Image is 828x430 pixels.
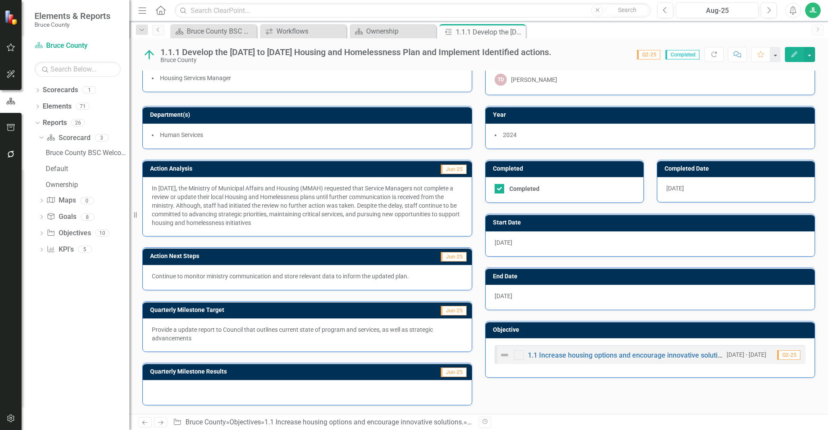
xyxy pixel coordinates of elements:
h3: Department(s) [150,112,467,118]
h3: Objective [493,327,810,333]
div: Aug-25 [679,6,756,16]
div: Ownership [366,26,434,37]
img: ClearPoint Strategy [4,10,19,25]
p: Provide a update report to Council that outlines current state of program and services, as well a... [152,325,463,343]
div: 26 [71,119,85,126]
h3: Quarterly Milestone Target [150,307,383,313]
input: Search ClearPoint... [175,3,651,18]
a: Reports [43,118,67,128]
div: Bruce County BSC Welcome Page [187,26,254,37]
button: JL [805,3,821,18]
p: Continue to monitor ministry communication and store relevant data to inform the updated plan. [152,272,463,280]
div: 1.1.1 Develop the [DATE] to [DATE] Housing and Homelessness Plan and Implement Identified actions. [456,27,524,37]
div: » » » [173,418,472,427]
div: 71 [76,103,90,110]
a: Goals [47,212,76,222]
button: Search [605,4,649,16]
img: Not Defined [499,350,510,360]
a: 1.1 Increase housing options and encourage innovative solutions. [528,351,731,359]
div: 1 [82,87,96,94]
span: Q2-25 [777,350,800,360]
a: Maps [47,196,75,206]
h3: Completed [493,165,639,172]
span: Jun-25 [441,306,467,315]
div: 1.1.1 Develop the [DATE] to [DATE] Housing and Homelessness Plan and Implement Identified actions. [160,47,552,57]
a: Default [44,162,129,175]
div: Bruce County [160,57,552,63]
div: 8 [81,213,94,221]
a: Scorecards [43,85,78,95]
a: Objectives [229,418,261,426]
span: [DATE] [495,293,512,299]
span: 2024 [503,131,517,138]
a: Bruce County BSC Welcome Page [44,146,129,159]
span: Jun-25 [441,368,467,377]
a: Bruce County [34,41,121,51]
a: Scorecard [47,133,90,143]
a: Bruce County [185,418,226,426]
span: Housing Services Manager [160,75,231,81]
input: Search Below... [34,62,121,77]
p: In [DATE], the Ministry of Municipal Affairs and Housing (MMAH) requested that Service Managers n... [152,184,463,227]
div: 3 [95,134,109,141]
div: [PERSON_NAME] [511,75,557,84]
span: Completed [665,50,699,59]
span: Search [618,6,637,13]
small: Bruce County [34,21,110,28]
span: [DATE] [495,239,512,246]
a: Ownership [44,178,129,191]
h3: Start Date [493,219,810,226]
span: Jun-25 [441,165,467,174]
h3: Year [493,112,810,118]
button: Aug-25 [676,3,759,18]
a: Elements [43,102,72,112]
a: Objectives [47,228,91,238]
span: [DATE] [666,185,684,192]
h3: Action Analysis [150,165,345,172]
h3: Quarterly Milestone Results [150,368,386,375]
div: 0 [80,197,94,204]
span: Elements & Reports [34,11,110,21]
div: Ownership [46,181,129,189]
span: Jun-25 [441,252,467,262]
h3: Completed Date [665,165,811,172]
a: KPI's [47,245,73,255]
div: 5 [78,246,92,253]
span: Q2-25 [637,50,660,59]
img: On Track [142,48,156,62]
div: Bruce County BSC Welcome Page [46,149,129,157]
a: Ownership [352,26,434,37]
div: TD [495,74,507,86]
a: Workflows [262,26,344,37]
a: 1.1 Increase housing options and encourage innovative solutions. [264,418,464,426]
h3: End Date [493,273,810,280]
div: Default [46,165,129,173]
div: 10 [95,230,109,237]
h3: Action Next Steps [150,253,356,259]
div: Workflows [276,26,344,37]
small: [DATE] - [DATE] [727,351,766,359]
span: Human Services [160,131,203,138]
a: Bruce County BSC Welcome Page [172,26,254,37]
